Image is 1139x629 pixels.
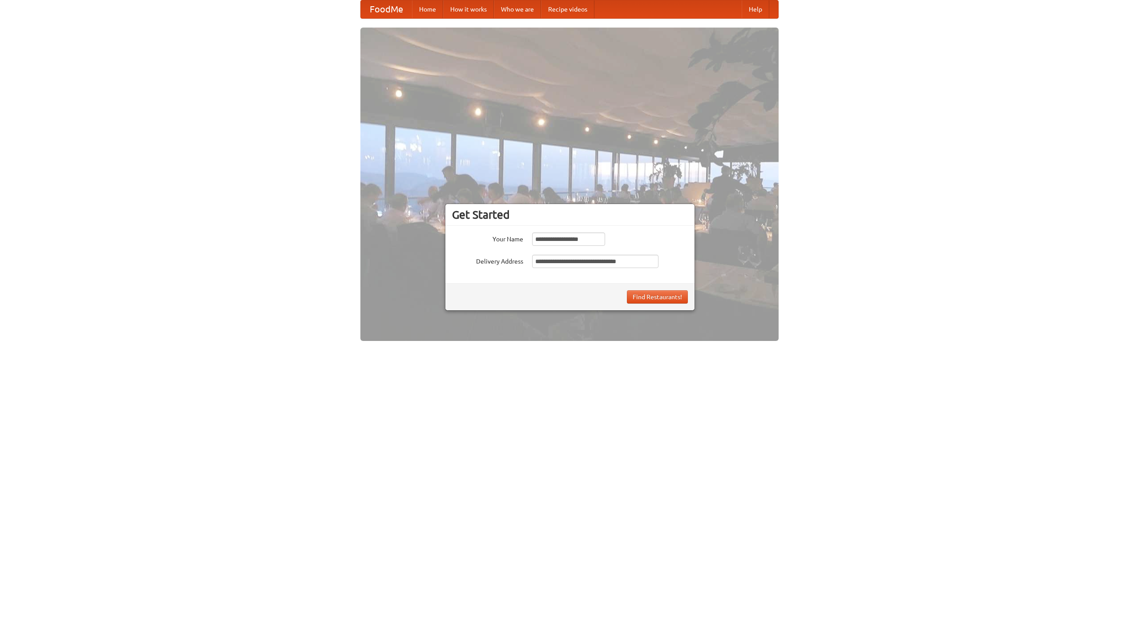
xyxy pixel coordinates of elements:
label: Your Name [452,232,523,244]
a: Recipe videos [541,0,594,18]
a: Help [742,0,769,18]
button: Find Restaurants! [627,290,688,304]
h3: Get Started [452,208,688,221]
label: Delivery Address [452,255,523,266]
a: Who we are [494,0,541,18]
a: Home [412,0,443,18]
a: How it works [443,0,494,18]
a: FoodMe [361,0,412,18]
